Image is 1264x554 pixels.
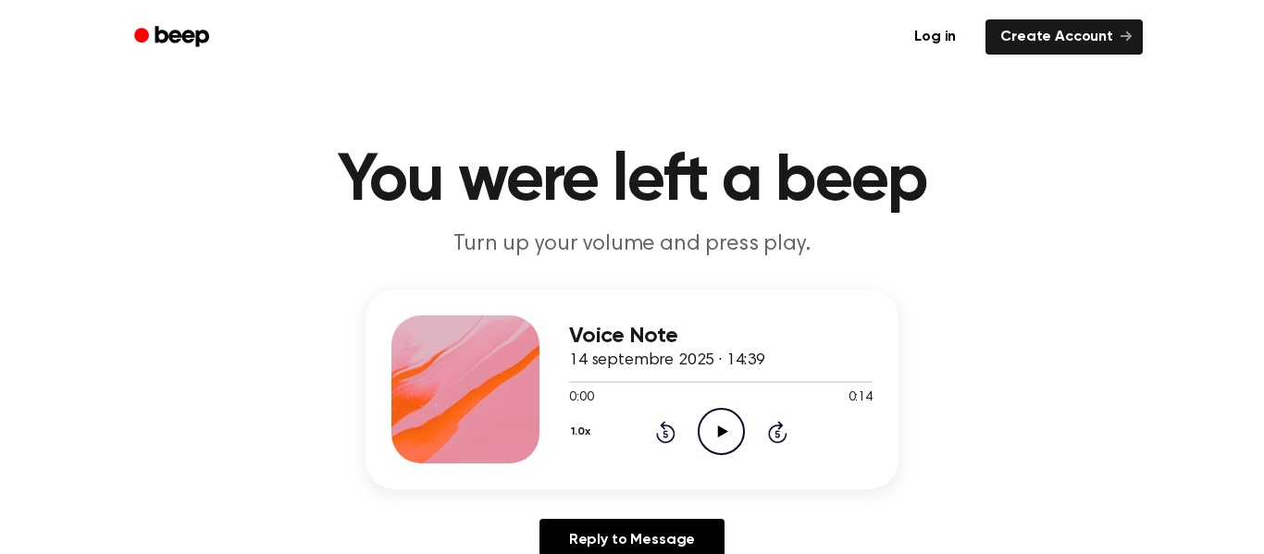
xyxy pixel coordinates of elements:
a: Create Account [985,19,1143,55]
span: 0:00 [569,388,593,408]
span: 0:14 [849,388,873,408]
p: Turn up your volume and press play. [277,229,987,260]
a: Log in [896,16,974,58]
h1: You were left a beep [158,148,1106,215]
span: 14 septembre 2025 · 14:39 [569,352,765,369]
a: Beep [121,19,226,55]
h3: Voice Note [569,324,873,349]
button: 1.0x [569,416,597,448]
